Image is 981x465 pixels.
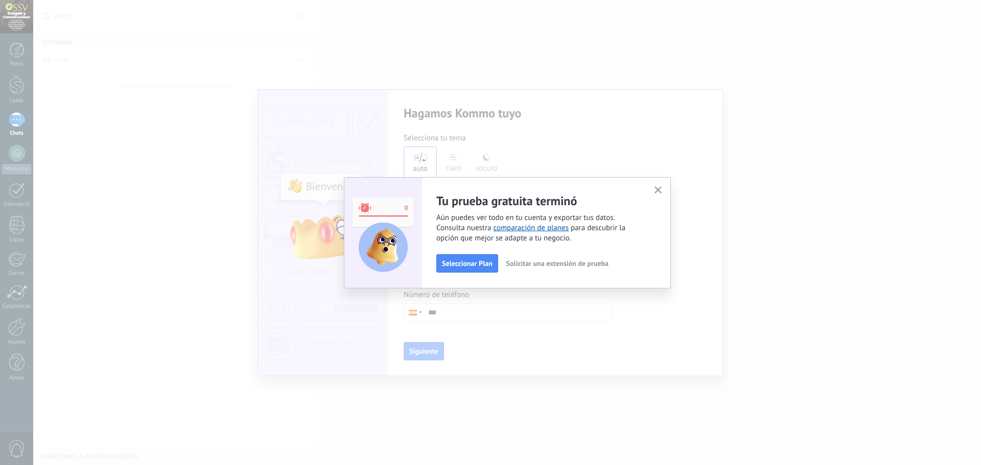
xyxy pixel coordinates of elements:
[493,223,569,233] a: comparación de planes
[436,213,642,243] span: Aún puedes ver todo en tu cuenta y exportar tus datos. Consulta nuestra para descubrir la opción ...
[436,254,498,273] button: Seleccionar Plan
[442,260,493,267] span: Seleccionar Plan
[436,193,642,209] h2: Tu prueba gratuita terminó
[506,260,609,267] span: Solicitar una extensión de prueba
[502,256,613,271] button: Solicitar una extensión de prueba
